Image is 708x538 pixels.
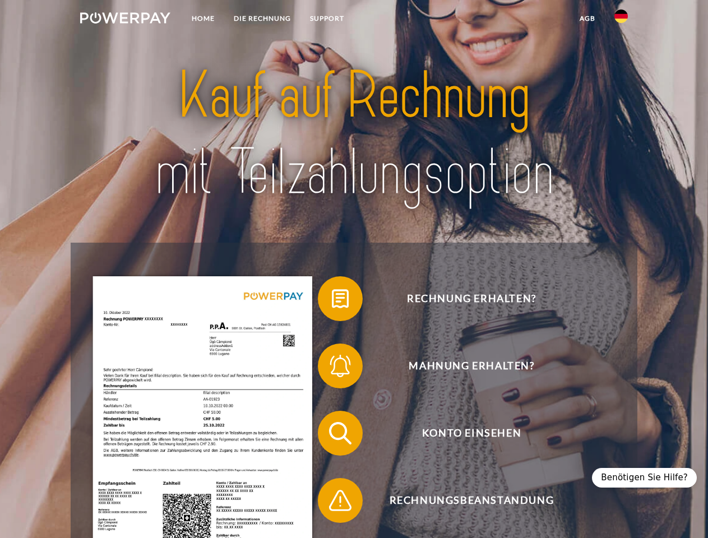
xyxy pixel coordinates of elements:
button: Mahnung erhalten? [318,344,609,388]
a: SUPPORT [300,8,354,29]
img: qb_bill.svg [326,285,354,313]
span: Rechnungsbeanstandung [334,478,609,523]
span: Konto einsehen [334,411,609,456]
button: Rechnung erhalten? [318,276,609,321]
img: qb_bell.svg [326,352,354,380]
a: DIE RECHNUNG [224,8,300,29]
span: Mahnung erhalten? [334,344,609,388]
img: de [614,10,628,23]
button: Rechnungsbeanstandung [318,478,609,523]
img: logo-powerpay-white.svg [80,12,170,24]
img: qb_search.svg [326,419,354,447]
span: Rechnung erhalten? [334,276,609,321]
img: title-powerpay_de.svg [107,54,601,215]
button: Konto einsehen [318,411,609,456]
img: qb_warning.svg [326,486,354,514]
a: Home [182,8,224,29]
div: Benötigen Sie Hilfe? [592,468,697,488]
a: agb [570,8,605,29]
